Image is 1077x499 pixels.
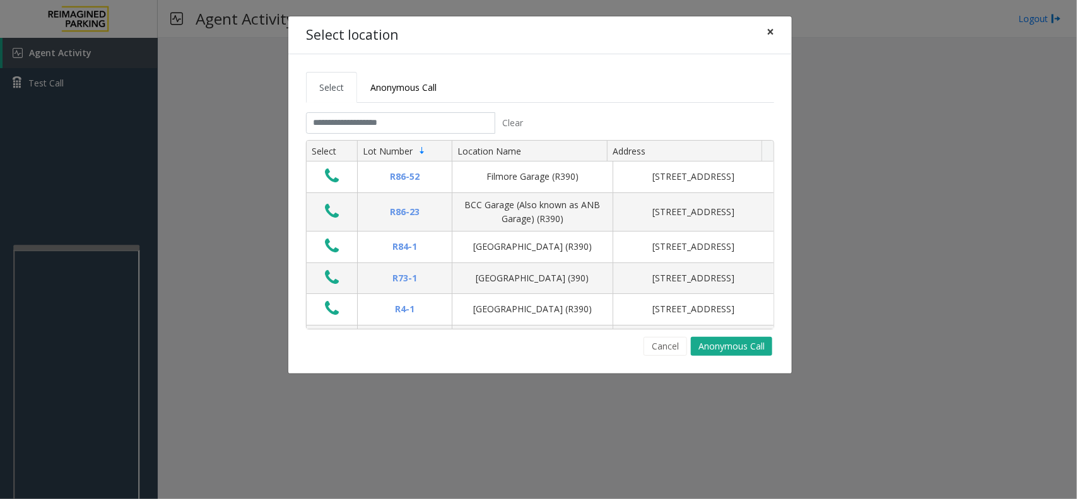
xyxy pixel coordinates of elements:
button: Anonymous Call [691,337,772,356]
button: Cancel [644,337,687,356]
div: Data table [307,141,774,329]
span: × [767,23,774,40]
div: Filmore Garage (R390) [460,170,605,184]
div: R4-1 [365,302,444,316]
span: Lot Number [363,145,413,157]
div: [GEOGRAPHIC_DATA] (R390) [460,302,605,316]
span: Select [319,81,344,93]
div: R84-1 [365,240,444,254]
span: Location Name [457,145,521,157]
span: Address [613,145,645,157]
div: BCC Garage (Also known as ANB Garage) (R390) [460,198,605,226]
th: Select [307,141,357,162]
span: Sortable [417,146,427,156]
button: Close [758,16,783,47]
div: [STREET_ADDRESS] [621,271,766,285]
div: [STREET_ADDRESS] [621,302,766,316]
div: [STREET_ADDRESS] [621,240,766,254]
div: [STREET_ADDRESS] [621,170,766,184]
div: [GEOGRAPHIC_DATA] (R390) [460,240,605,254]
div: [GEOGRAPHIC_DATA] (390) [460,271,605,285]
div: R86-23 [365,205,444,219]
span: Anonymous Call [370,81,437,93]
ul: Tabs [306,72,774,103]
div: R86-52 [365,170,444,184]
div: R73-1 [365,271,444,285]
div: [STREET_ADDRESS] [621,205,766,219]
h4: Select location [306,25,398,45]
button: Clear [495,112,531,134]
